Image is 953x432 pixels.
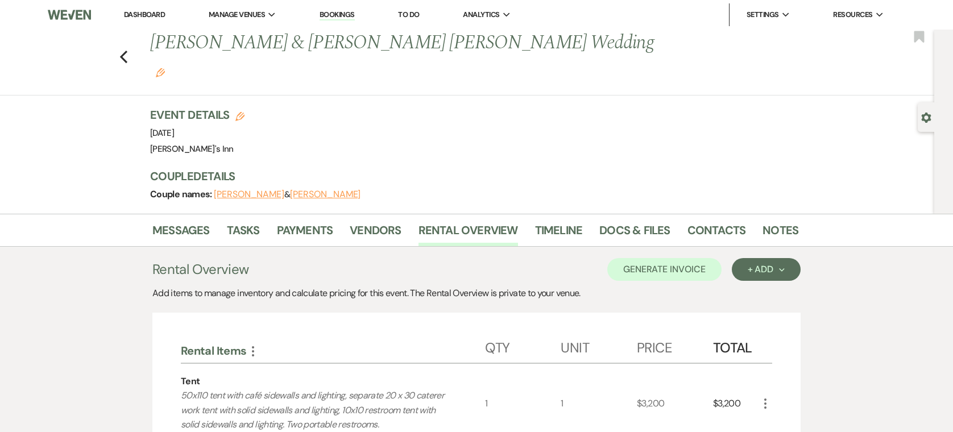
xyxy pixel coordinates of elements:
[152,221,210,246] a: Messages
[748,265,785,274] div: + Add
[124,10,165,19] a: Dashboard
[150,127,174,139] span: [DATE]
[290,190,361,199] button: [PERSON_NAME]
[181,343,485,358] div: Rental Items
[181,388,454,432] p: 50x110 tent with café sidewalls and lighting, separate 20 x 30 caterer work tent with solid sidew...
[152,259,248,280] h3: Rental Overview
[535,221,583,246] a: Timeline
[150,143,234,155] span: [PERSON_NAME]'s Inn
[713,329,759,363] div: Total
[833,9,872,20] span: Resources
[150,30,660,84] h1: [PERSON_NAME] & [PERSON_NAME] [PERSON_NAME] Wedding
[150,168,787,184] h3: Couple Details
[48,3,91,27] img: Weven Logo
[320,10,355,20] a: Bookings
[763,221,798,246] a: Notes
[747,9,779,20] span: Settings
[485,329,561,363] div: Qty
[637,329,713,363] div: Price
[156,67,165,77] button: Edit
[607,258,722,281] button: Generate Invoice
[350,221,401,246] a: Vendors
[599,221,670,246] a: Docs & Files
[181,375,200,388] div: Tent
[150,107,245,123] h3: Event Details
[732,258,801,281] button: + Add
[687,221,746,246] a: Contacts
[152,286,801,300] div: Add items to manage inventory and calculate pricing for this event. The Rental Overview is privat...
[209,9,265,20] span: Manage Venues
[227,221,260,246] a: Tasks
[150,188,214,200] span: Couple names:
[277,221,333,246] a: Payments
[214,189,361,200] span: &
[398,10,419,19] a: To Do
[561,329,637,363] div: Unit
[419,221,518,246] a: Rental Overview
[921,111,931,122] button: Open lead details
[214,190,284,199] button: [PERSON_NAME]
[463,9,499,20] span: Analytics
